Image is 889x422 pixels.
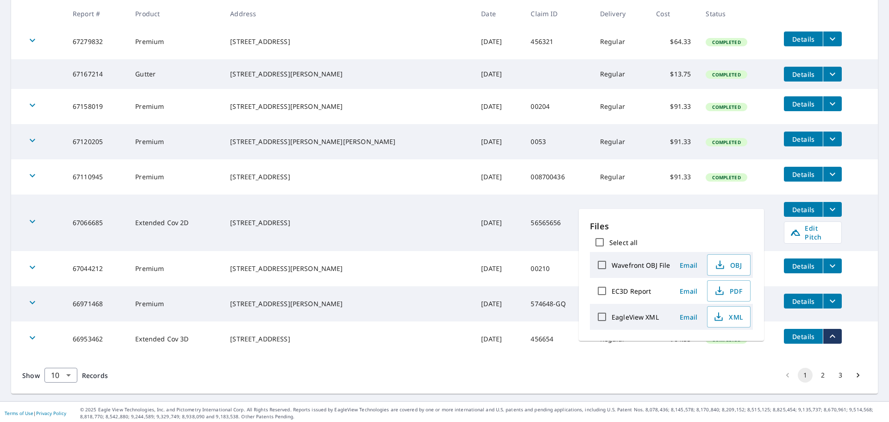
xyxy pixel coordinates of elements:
td: [DATE] [474,124,523,159]
span: Show [22,371,40,380]
span: Details [789,135,817,144]
div: [STREET_ADDRESS] [230,218,466,227]
td: [DATE] [474,59,523,89]
label: EC3D Report [612,287,651,296]
td: [DATE] [474,286,523,321]
span: Details [789,332,817,341]
span: Details [789,262,817,271]
td: 67120205 [65,124,128,159]
span: Edit Pitch [790,224,836,241]
button: filesDropdownBtn-67158019 [823,96,842,111]
div: [STREET_ADDRESS] [230,334,466,344]
span: XML [713,311,743,322]
button: OBJ [707,254,751,276]
button: Go to page 2 [815,368,830,383]
td: Extended Cov 3D [128,321,223,357]
button: detailsBtn-67167214 [784,67,823,82]
td: Regular [593,59,649,89]
span: Details [789,170,817,179]
label: Select all [609,238,638,247]
button: filesDropdownBtn-67110945 [823,167,842,182]
button: detailsBtn-67110945 [784,167,823,182]
td: 67279832 [65,24,128,59]
button: PDF [707,280,751,302]
td: Premium [128,24,223,59]
span: Completed [707,139,746,145]
div: [STREET_ADDRESS][PERSON_NAME] [230,69,466,79]
button: Email [674,284,703,298]
td: [DATE] [474,251,523,286]
td: 67066685 [65,195,128,251]
td: 66971468 [65,286,128,321]
td: Regular [593,124,649,159]
td: 67158019 [65,89,128,124]
td: [DATE] [474,24,523,59]
a: Edit Pitch [784,221,842,244]
button: Go to page 3 [833,368,848,383]
button: detailsBtn-67158019 [784,96,823,111]
span: Email [677,313,700,321]
td: Regular [593,24,649,59]
button: Go to next page [851,368,865,383]
button: filesDropdownBtn-66953462 [823,329,842,344]
button: detailsBtn-67279832 [784,31,823,46]
td: Regular [593,159,649,195]
button: Email [674,310,703,324]
td: 008700436 [523,159,592,195]
td: [DATE] [474,89,523,124]
button: detailsBtn-66953462 [784,329,823,344]
div: [STREET_ADDRESS][PERSON_NAME][PERSON_NAME] [230,137,466,146]
button: detailsBtn-67120205 [784,132,823,146]
p: © 2025 Eagle View Technologies, Inc. and Pictometry International Corp. All Rights Reserved. Repo... [80,406,884,420]
td: 574648-GQ [523,286,592,321]
div: [STREET_ADDRESS] [230,172,466,182]
span: Details [789,70,817,79]
td: 67167214 [65,59,128,89]
span: Completed [707,174,746,181]
button: detailsBtn-67066685 [784,202,823,217]
td: $64.33 [649,24,698,59]
button: filesDropdownBtn-67044212 [823,258,842,273]
span: PDF [713,285,743,296]
button: filesDropdownBtn-67066685 [823,202,842,217]
span: Completed [707,39,746,45]
a: Privacy Policy [36,410,66,416]
td: [DATE] [474,195,523,251]
span: Email [677,287,700,296]
td: [DATE] [474,159,523,195]
button: page 1 [798,368,813,383]
button: filesDropdownBtn-67279832 [823,31,842,46]
label: EagleView XML [612,313,659,321]
span: Details [789,297,817,306]
span: OBJ [713,259,743,271]
button: detailsBtn-67044212 [784,258,823,273]
td: Premium [128,286,223,321]
div: [STREET_ADDRESS][PERSON_NAME] [230,264,466,273]
button: filesDropdownBtn-66971468 [823,294,842,309]
td: $91.33 [649,159,698,195]
td: [DATE] [474,321,523,357]
td: Gutter [128,59,223,89]
button: filesDropdownBtn-67167214 [823,67,842,82]
span: Completed [707,104,746,110]
td: $64.33 [649,195,698,251]
td: Extended Cov 2D [128,195,223,251]
span: Details [789,100,817,108]
span: Records [82,371,108,380]
span: Details [789,35,817,44]
td: Premium [128,251,223,286]
td: 67044212 [65,251,128,286]
td: Premium [128,89,223,124]
button: filesDropdownBtn-67120205 [823,132,842,146]
td: Premium [128,159,223,195]
td: 0053 [523,124,592,159]
td: $13.75 [649,59,698,89]
td: 67110945 [65,159,128,195]
span: Details [789,205,817,214]
td: 456654 [523,321,592,357]
div: Show 10 records [44,368,77,383]
div: [STREET_ADDRESS][PERSON_NAME] [230,299,466,309]
button: detailsBtn-66971468 [784,294,823,309]
button: XML [707,306,751,328]
div: [STREET_ADDRESS] [230,37,466,46]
